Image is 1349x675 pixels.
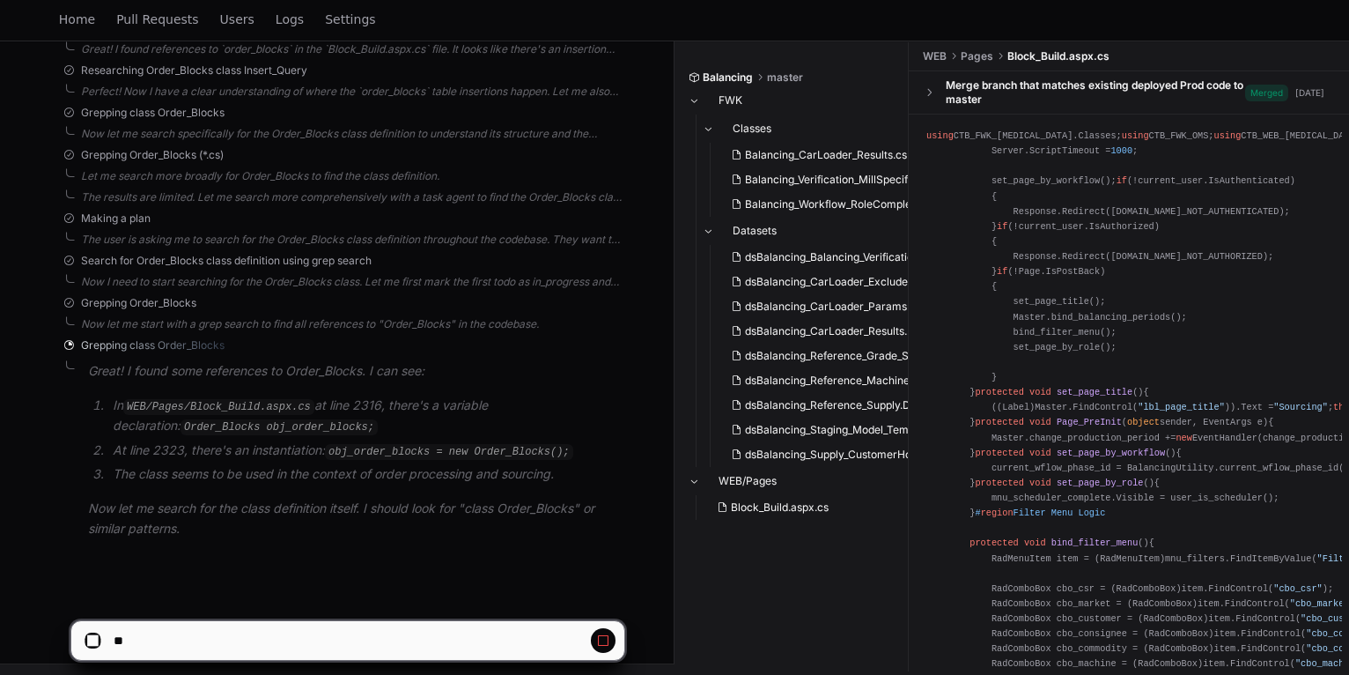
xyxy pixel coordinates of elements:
[961,49,993,63] span: Pages
[1127,417,1263,427] span: sender, EventArgs e
[1029,417,1051,427] span: void
[81,254,372,268] span: Search for Order_Blocks class definition using grep search
[1138,402,1225,412] span: "lbl_page_title"
[975,448,1176,458] span: ()
[81,233,624,247] div: The user is asking me to search for the Order_Blocks class definition throughout the codebase. Th...
[724,418,913,442] button: dsBalancing_Staging_Model_Temp_Grade_Specific.Designer.cs
[1007,49,1109,63] span: Block_Build.aspx.cs
[1127,417,1160,427] span: object
[325,444,573,460] code: obj_order_blocks = new Order_Blocks();
[745,423,1056,437] span: dsBalancing_Staging_Model_Temp_Grade_Specific.Designer.cs
[745,374,970,388] span: dsBalancing_Reference_Machine.Designer.cs
[116,14,198,25] span: Pull Requests
[745,197,935,211] span: Balancing_Workflow_RoleComplete.cs
[689,467,896,495] button: WEB/Pages
[724,294,913,319] button: dsBalancing_CarLoader_Params.Designer.cs
[724,368,913,393] button: dsBalancing_Reference_Machine.Designer.cs
[724,442,913,467] button: dsBalancing_Supply_CustomerHoldTons.Designer.cs
[724,270,913,294] button: dsBalancing_CarLoader_ExcludedConsignees.Designer.cs
[276,14,304,25] span: Logs
[745,173,975,187] span: Balancing_Verification_MillSpecificOverride.cs
[1057,478,1144,488] span: set_page_by_role
[719,93,742,108] span: FWK
[923,49,947,63] span: WEB
[975,387,1023,397] span: protected
[107,464,624,485] li: The class seems to be used in the context of order processing and sourcing.
[975,387,1143,397] span: ()
[81,190,624,204] div: The results are limited. Let me search more comprehensively with a task agent to find the Order_B...
[745,398,961,412] span: dsBalancing_Reference_Supply.Designer.cs
[745,349,1013,363] span: dsBalancing_Reference_Grade_Substitute.Designer.cs
[1057,387,1132,397] span: set_page_title
[926,130,954,141] span: using
[975,417,1023,427] span: protected
[181,419,378,435] code: Order_Blocks obj_order_blocks;
[81,275,624,289] div: Now I need to start searching for the Order_Blocks class. Let me first mark the first todo as in_...
[81,169,624,183] div: Let me search more broadly for Order_Blocks to find the class definition.
[1057,417,1122,427] span: Page_PreInit
[724,192,913,217] button: Balancing_Workflow_RoleComplete.cs
[724,319,913,344] button: dsBalancing_CarLoader_Results.Designer.cs
[1029,478,1051,488] span: void
[745,300,968,314] span: dsBalancing_CarLoader_Params.Designer.cs
[767,70,803,85] span: master
[81,106,225,120] span: Grepping class Order_Blocks
[745,448,1005,462] span: dsBalancing_Supply_CustomerHoldTons.Designer.cs
[81,63,307,78] span: Researching Order_Blocks class Insert_Query
[1110,145,1132,156] span: 1000
[59,14,95,25] span: Home
[733,122,771,136] span: Classes
[997,266,1007,277] span: if
[1051,538,1139,548] span: bind_filter_menu
[975,478,1154,488] span: ()
[997,221,1007,232] span: if
[107,396,624,437] li: In at line 2316, there's a variable declaration:
[1057,448,1165,458] span: set_page_by_workflow
[724,245,913,270] button: dsBalancing_Balancing_Verification_MillSpecificOverride.Designer.cs
[969,538,1018,548] span: protected
[123,399,314,415] code: WEB/Pages/Block_Build.aspx.cs
[1122,130,1149,141] span: using
[220,14,254,25] span: Users
[1176,433,1191,443] span: new
[975,417,1268,427] span: ( )
[981,508,1014,518] span: region
[81,85,624,99] div: Perfect! Now I have a clear understanding of where the `order_blocks` table insertions happen. Le...
[745,148,907,162] span: Balancing_CarLoader_Results.cs
[107,441,624,462] li: At line 2323, there's an instantiation:
[975,448,1023,458] span: protected
[745,324,965,338] span: dsBalancing_CarLoader_Results.Designer.cs
[1117,175,1127,186] span: if
[81,148,224,162] span: Grepping Order_Blocks (*.cs)
[731,501,829,515] span: Block_Build.aspx.cs
[1245,85,1288,101] span: Merged
[1214,130,1242,141] span: using
[724,143,913,167] button: Balancing_CarLoader_Results.cs
[689,86,896,115] button: FWK
[325,14,375,25] span: Settings
[81,42,624,56] div: Great! I found references to `order_blocks` in the `Block_Build.aspx.cs` file. It looks like ther...
[724,344,913,368] button: dsBalancing_Reference_Grade_Substitute.Designer.cs
[81,211,151,226] span: Making a plan
[1273,583,1322,594] span: "cbo_csr"
[703,70,753,85] span: Balancing
[724,167,913,192] button: Balancing_Verification_MillSpecificOverride.cs
[703,217,910,245] button: Datasets
[81,317,624,331] div: Now let me start with a grep search to find all references to "Order_Blocks" in the codebase.
[1029,387,1051,397] span: void
[724,393,913,418] button: dsBalancing_Reference_Supply.Designer.cs
[946,78,1245,107] div: Merge branch that matches existing deployed Prod code to master
[710,495,885,520] button: Block_Build.aspx.cs
[88,499,624,539] p: Now let me search for the class definition itself. I should look for "class Order_Blocks" or simi...
[745,250,1087,264] span: dsBalancing_Balancing_Verification_MillSpecificOverride.Designer.cs
[81,338,225,352] span: Grepping class Order_Blocks
[1273,402,1328,412] span: "Sourcing"
[1029,448,1051,458] span: void
[1295,86,1324,100] div: [DATE]
[733,224,777,238] span: Datasets
[81,296,196,310] span: Grepping Order_Blocks
[719,474,777,488] span: WEB/Pages
[975,508,1105,518] span: # Filter Menu Logic
[703,115,910,143] button: Classes
[81,127,624,141] div: Now let me search specifically for the Order_Blocks class definition to understand its structure ...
